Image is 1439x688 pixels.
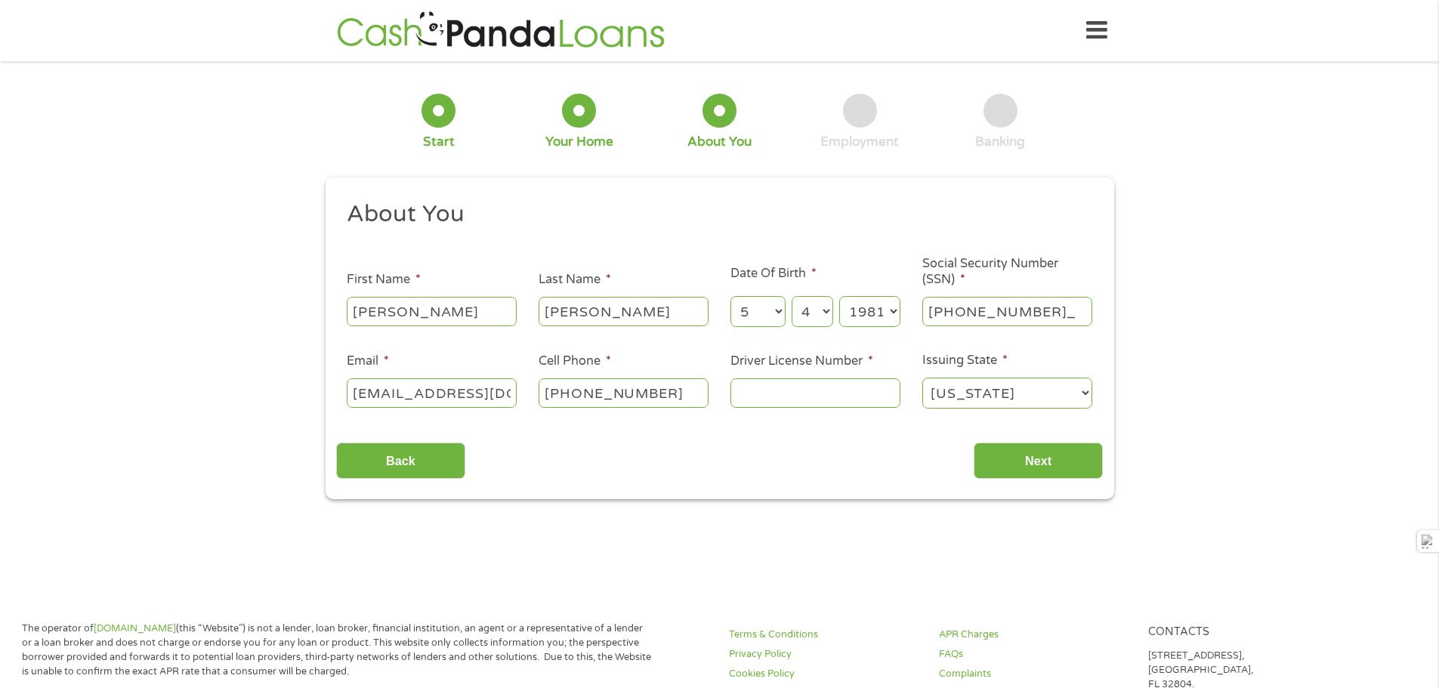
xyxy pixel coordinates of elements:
[347,297,517,325] input: John
[22,622,652,679] p: The operator of (this “Website”) is not a lender, loan broker, financial institution, an agent or...
[939,647,1131,662] a: FAQs
[94,622,176,634] a: [DOMAIN_NAME]
[332,9,669,52] img: GetLoanNow Logo
[347,199,1081,230] h2: About You
[730,353,873,369] label: Driver License Number
[730,266,817,282] label: Date Of Birth
[939,628,1131,642] a: APR Charges
[687,134,752,150] div: About You
[423,134,455,150] div: Start
[922,297,1092,325] input: 078-05-1120
[939,667,1131,681] a: Complaints
[974,443,1103,480] input: Next
[347,378,517,407] input: john@gmail.com
[729,628,921,642] a: Terms & Conditions
[347,272,421,288] label: First Name
[539,353,611,369] label: Cell Phone
[975,134,1025,150] div: Banking
[922,353,1008,369] label: Issuing State
[539,297,709,325] input: Smith
[1148,625,1340,640] h4: Contacts
[539,378,709,407] input: (541) 754-3010
[545,134,613,150] div: Your Home
[922,256,1092,288] label: Social Security Number (SSN)
[347,353,389,369] label: Email
[336,443,465,480] input: Back
[729,667,921,681] a: Cookies Policy
[820,134,899,150] div: Employment
[729,647,921,662] a: Privacy Policy
[539,272,611,288] label: Last Name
